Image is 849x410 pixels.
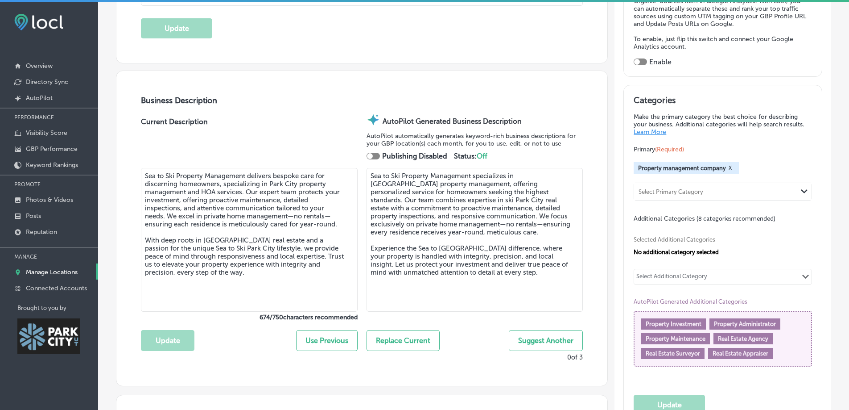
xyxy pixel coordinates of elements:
h3: Categories [634,95,812,109]
button: Replace Current [367,330,440,351]
button: X [726,164,734,172]
p: Directory Sync [26,78,68,86]
h3: Business Description [141,96,583,105]
img: Park City [17,318,80,354]
p: Overview [26,62,53,70]
button: Suggest Another [509,330,583,351]
label: 674 / 750 characters recommended [141,314,358,321]
strong: AutoPilot Generated Business Description [383,117,522,126]
span: Real Estate Appraiser [713,350,768,357]
span: Selected Additional Categories [634,236,805,243]
strong: Publishing Disabled [382,152,447,160]
label: Enable [649,58,672,66]
span: Off [477,152,487,160]
p: AutoPilot [26,94,53,102]
div: Select Primary Category [639,188,703,195]
button: Use Previous [296,330,358,351]
textarea: Sea to Ski Property Management delivers bespoke care for discerning homeowners, specializing in P... [141,168,358,312]
span: AutoPilot Generated Additional Categories [634,298,805,305]
p: Manage Locations [26,268,78,276]
img: autopilot-icon [367,113,380,126]
strong: Status: [454,152,487,160]
span: Property Investment [646,321,701,327]
button: Update [141,18,212,38]
span: Additional Categories [634,215,775,222]
span: Property management company [638,165,726,172]
span: Primary [634,146,684,153]
span: Property Administrator [714,321,776,327]
p: GBP Performance [26,145,78,153]
span: No additional category selected [634,249,719,255]
p: To enable, just flip this switch and connect your Google Analytics account. [634,35,812,50]
span: Property Maintenance [646,335,705,342]
p: Reputation [26,228,57,236]
button: Update [141,330,194,351]
textarea: Sea to Ski Property Management specializes in [GEOGRAPHIC_DATA] property management, offering per... [367,168,583,312]
p: AutoPilot automatically generates keyword-rich business descriptions for your GBP location(s) eac... [367,132,583,147]
span: (8 categories recommended) [697,214,775,223]
p: Keyword Rankings [26,161,78,169]
span: Real Estate Surveyor [646,350,700,357]
p: Posts [26,212,41,220]
label: Current Description [141,117,208,168]
p: 0 of 3 [567,353,583,361]
p: Brought to you by [17,305,98,311]
a: Learn More [634,128,666,136]
span: Real Estate Agency [718,335,768,342]
p: Visibility Score [26,129,67,137]
p: Photos & Videos [26,196,73,204]
img: fda3e92497d09a02dc62c9cd864e3231.png [14,14,63,30]
div: Select Additional Category [636,273,707,283]
p: Make the primary category the best choice for describing your business. Additional categories wil... [634,113,812,136]
span: (Required) [655,146,684,153]
p: Connected Accounts [26,284,87,292]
